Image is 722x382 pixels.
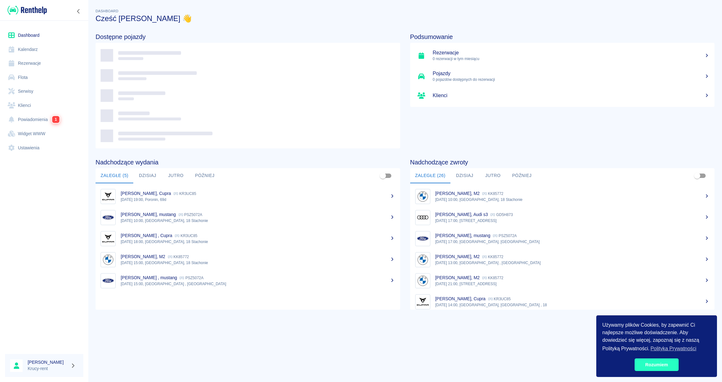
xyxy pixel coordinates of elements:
a: Image[PERSON_NAME], Cupra KR3UC85[DATE] 19:00, Poronin, 69d [96,186,400,207]
p: KK85772 [168,255,189,259]
img: Image [417,233,429,245]
h5: Klienci [433,92,710,99]
p: GD5H873 [490,213,513,217]
p: [DATE] 19:00, Poronin, 69d [121,197,395,202]
h5: Pojazdy [433,70,710,77]
p: [PERSON_NAME], Audi s3 [435,212,488,217]
p: KR3UC85 [488,297,511,301]
p: [PERSON_NAME], Cupra [435,296,486,301]
button: Później [190,168,219,183]
img: Image [102,233,114,245]
p: [DATE] 15:00, [GEOGRAPHIC_DATA], 18 Stachonie [121,260,395,266]
p: 0 pojazdów dostępnych do rezerwacji [433,77,710,82]
p: KK85772 [482,276,503,280]
p: [PERSON_NAME] , mustang [121,275,177,280]
img: Image [417,212,429,224]
a: Pojazdy0 pojazdów dostępnych do rezerwacji [410,66,715,87]
a: Image[PERSON_NAME], Cupra KR3UC85[DATE] 14:00, [GEOGRAPHIC_DATA], [GEOGRAPHIC_DATA] , 18 [410,291,715,312]
p: [DATE] 17:00, [STREET_ADDRESS] [435,218,710,224]
p: [DATE] 15:00, [GEOGRAPHIC_DATA] , [GEOGRAPHIC_DATA] [121,281,395,287]
img: Image [102,191,114,202]
a: Klienci [410,87,715,104]
a: Serwisy [5,84,83,98]
p: Krucy-rent [28,365,68,372]
p: [PERSON_NAME], M2 [435,254,480,259]
img: Image [102,254,114,266]
a: Rezerwacje0 rezerwacji w tym miesiącu [410,45,715,66]
a: Image[PERSON_NAME] , mustang PSZ5072A[DATE] 15:00, [GEOGRAPHIC_DATA] , [GEOGRAPHIC_DATA] [96,270,400,291]
p: [PERSON_NAME], mustang [435,233,491,238]
button: Zaległe (5) [96,168,133,183]
p: KK85772 [482,255,503,259]
button: Później [507,168,537,183]
p: [DATE] 13:00, [GEOGRAPHIC_DATA] , [GEOGRAPHIC_DATA] [435,260,710,266]
p: 0 rezerwacji w tym miesiącu [433,56,710,62]
a: Image[PERSON_NAME], mustang PSZ5072A[DATE] 17:00, [GEOGRAPHIC_DATA], [GEOGRAPHIC_DATA] [410,228,715,249]
p: [PERSON_NAME], mustang [121,212,176,217]
p: KR3UC85 [174,191,196,196]
p: [PERSON_NAME], M2 [435,191,480,196]
img: Image [417,296,429,308]
a: Rezerwacje [5,56,83,70]
a: Renthelp logo [5,5,47,15]
img: Image [417,254,429,266]
a: Klienci [5,98,83,113]
p: [DATE] 21:00, [STREET_ADDRESS] [435,281,710,287]
span: Pokaż przypisane tylko do mnie [377,170,389,182]
a: Image[PERSON_NAME], mustang PSZ5072A[DATE] 10:00, [GEOGRAPHIC_DATA], 18 Stachonie [96,207,400,228]
button: Dzisiaj [450,168,479,183]
h4: Nadchodzące wydania [96,158,400,166]
h5: Rezerwacje [433,50,710,56]
button: Dzisiaj [133,168,162,183]
a: dismiss cookie message [635,358,679,371]
a: Image[PERSON_NAME], M2 KK85772[DATE] 13:00, [GEOGRAPHIC_DATA] , [GEOGRAPHIC_DATA] [410,249,715,270]
p: [DATE] 17:00, [GEOGRAPHIC_DATA], [GEOGRAPHIC_DATA] [435,239,710,245]
a: Image[PERSON_NAME], M2 KK85772[DATE] 15:00, [GEOGRAPHIC_DATA], 18 Stachonie [96,249,400,270]
p: PSZ5072A [179,276,203,280]
img: Image [417,275,429,287]
span: Używamy plików Cookies, by zapewnić Ci najlepsze możliwe doświadczenie. Aby dowiedzieć się więcej... [602,321,711,353]
p: [PERSON_NAME], M2 [435,275,480,280]
button: Zaległe (26) [410,168,451,183]
p: [PERSON_NAME] , Cupra [121,233,172,238]
p: 2025 © Renthelp Sp. z o.o. [96,369,714,374]
p: [DATE] 10:00, [GEOGRAPHIC_DATA], 18 Stachonie [121,218,395,224]
a: Image[PERSON_NAME] , Cupra KR3UC85[DATE] 18:00, [GEOGRAPHIC_DATA], 18 Stachonie [96,228,400,249]
img: Renthelp logo [8,5,47,15]
a: learn more about cookies [649,344,697,353]
p: PSZ5072A [179,213,202,217]
img: Image [417,191,429,202]
p: [DATE] 10:00, [GEOGRAPHIC_DATA], 18 Stachonie [435,197,710,202]
p: [PERSON_NAME], M2 [121,254,165,259]
button: Jutro [479,168,507,183]
a: Ustawienia [5,141,83,155]
span: Pokaż przypisane tylko do mnie [691,170,703,182]
a: Kalendarz [5,42,83,57]
p: PSZ5072A [493,234,517,238]
h4: Nadchodzące zwroty [410,158,715,166]
div: cookieconsent [596,315,717,377]
a: Powiadomienia1 [5,112,83,127]
h3: Cześć [PERSON_NAME] 👋 [96,14,714,23]
span: Dashboard [96,9,118,13]
button: Jutro [162,168,190,183]
a: Flota [5,70,83,85]
img: Image [102,275,114,287]
a: Dashboard [5,28,83,42]
a: Image[PERSON_NAME], M2 KK85772[DATE] 21:00, [STREET_ADDRESS] [410,270,715,291]
p: [PERSON_NAME], Cupra [121,191,171,196]
a: Widget WWW [5,127,83,141]
a: Image[PERSON_NAME], M2 KK85772[DATE] 10:00, [GEOGRAPHIC_DATA], 18 Stachonie [410,186,715,207]
p: [DATE] 14:00, [GEOGRAPHIC_DATA], [GEOGRAPHIC_DATA] , 18 [435,302,710,308]
h4: Podsumowanie [410,33,715,41]
a: Image[PERSON_NAME], Audi s3 GD5H873[DATE] 17:00, [STREET_ADDRESS] [410,207,715,228]
img: Image [102,212,114,224]
button: Zwiń nawigację [74,7,83,15]
h6: [PERSON_NAME] [28,359,68,365]
span: 1 [52,116,59,123]
p: [DATE] 18:00, [GEOGRAPHIC_DATA], 18 Stachonie [121,239,395,245]
p: KK85772 [482,191,503,196]
h4: Dostępne pojazdy [96,33,400,41]
p: KR3UC85 [175,234,197,238]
